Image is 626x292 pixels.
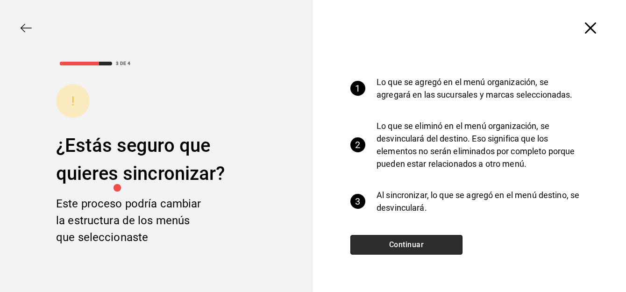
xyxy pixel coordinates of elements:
div: 3 DE 4 [116,60,130,67]
p: Lo que se eliminó en el menú organización, se desvinculará del destino. Eso significa que los ele... [377,120,581,170]
button: Continuar [350,235,462,255]
div: 3 [350,194,365,209]
p: Al sincronizar, lo que se agregó en el menú destino, se desvinculará. [377,189,581,214]
div: ¿Estás seguro que quieres sincronizar? [56,132,257,188]
div: Este proceso podría cambiar la estructura de los menús que seleccionaste [56,195,206,246]
div: 1 [350,81,365,96]
p: Se respetará la “Edición de artículo por menú” (precio, foto y modificadores ) del menú organizac... [377,233,581,283]
p: Lo que se agregó en el menú organización, se agregará en las sucursales y marcas seleccionadas. [377,76,581,101]
div: 2 [350,137,365,152]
